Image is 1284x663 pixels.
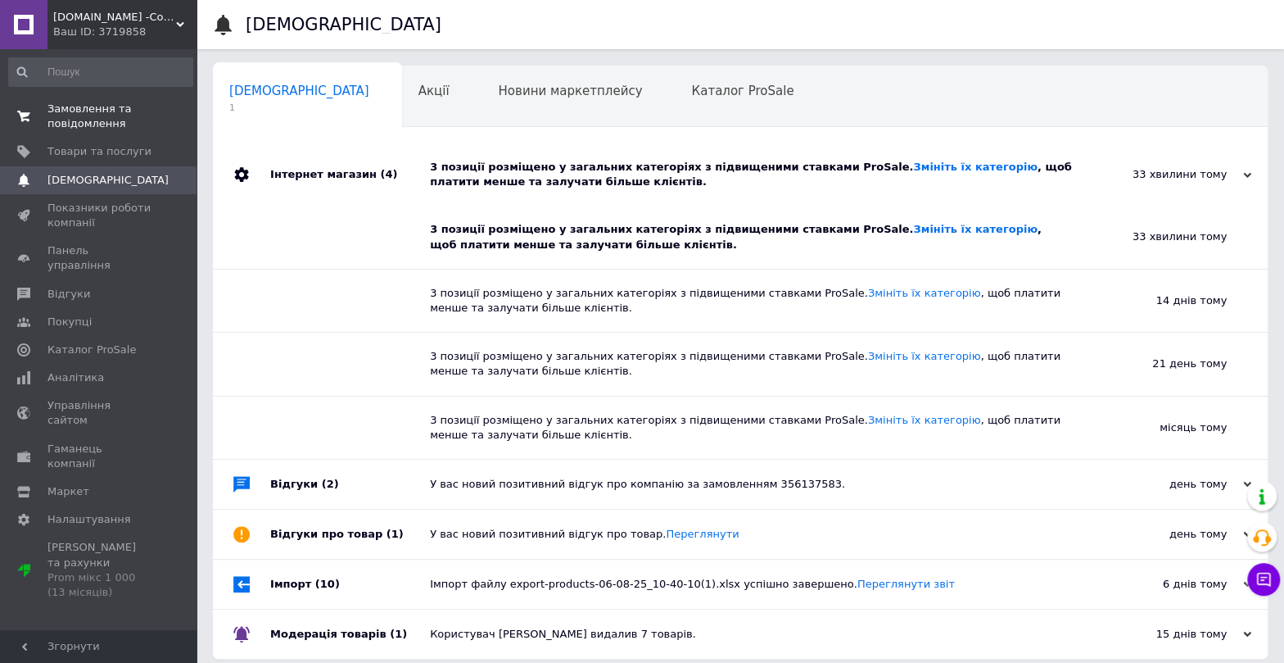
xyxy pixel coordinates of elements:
span: [DEMOGRAPHIC_DATA] [229,84,369,98]
a: Змініть їх категорію [868,350,981,362]
div: 3 позиції розміщено у загальних категоріях з підвищеними ставками ProSale. , щоб платити менше та... [430,222,1063,252]
div: 21 день тому [1063,333,1268,395]
span: Новини маркетплейсу [498,84,642,98]
a: Змініть їх категорію [913,223,1037,235]
span: Управління сайтом [47,398,151,428]
span: [DEMOGRAPHIC_DATA] [47,173,169,188]
div: Імпорт [270,560,430,609]
span: (10) [315,578,340,590]
span: Показники роботи компанії [47,201,151,230]
div: 15 днів тому [1087,627,1251,642]
span: Аналітика [47,370,104,385]
h1: [DEMOGRAPHIC_DATA] [246,15,441,34]
a: Змініть їх категорію [868,414,981,426]
div: Prom мікс 1 000 (13 місяців) [47,570,151,600]
span: (1) [387,528,404,540]
div: Відгуки [270,460,430,509]
span: Товари та послуги [47,144,151,159]
div: Інтернет магазин [270,143,430,206]
div: 14 днів тому [1063,270,1268,332]
button: Чат з покупцем [1247,563,1280,596]
div: 3 позиції розміщено у загальних категоріях з підвищеними ставками ProSale. , щоб платити менше та... [430,413,1063,443]
span: (4) [380,168,397,180]
span: (1) [390,628,407,640]
span: Маркет [47,484,89,499]
span: Відгуки [47,287,90,302]
div: Модерація товарів [270,610,430,659]
span: avtonomca.com.ua -Сонячні електростанції [53,10,176,25]
div: Імпорт файлу export-products-06-08-25_10-40-10(1).xlsx успішно завершено. [430,577,1087,592]
a: Переглянути [666,528,739,540]
div: Ваш ID: 3719858 [53,25,197,39]
span: 1 [229,102,369,114]
div: У вас новий позитивний відгук про товар. [430,527,1087,542]
div: 33 хвилини тому [1087,167,1251,182]
div: день тому [1087,477,1251,492]
div: день тому [1087,527,1251,542]
span: Каталог ProSale [47,343,136,357]
div: Користувач [PERSON_NAME] видалив 7 товарів. [430,627,1087,642]
span: (2) [322,478,339,490]
span: Покупці [47,315,92,329]
a: Змініть їх категорію [868,287,981,299]
div: У вас новий позитивний відгук про компанію за замовленням 356137583. [430,477,1087,492]
div: Відгуки про товар [270,510,430,559]
span: Замовлення та повідомлення [47,102,151,131]
input: Пошук [8,57,193,87]
div: 3 позиції розміщено у загальних категоріях з підвищеними ставками ProSale. , щоб платити менше та... [430,286,1063,316]
div: 33 хвилини тому [1063,206,1268,268]
a: Переглянути звіт [857,578,955,590]
span: Гаманець компанії [47,442,151,471]
div: 6 днів тому [1087,577,1251,592]
span: Панель управління [47,243,151,273]
div: 3 позиції розміщено у загальних категоріях з підвищеними ставками ProSale. , щоб платити менше та... [430,160,1087,189]
span: [PERSON_NAME] та рахунки [47,540,151,600]
span: Акції [418,84,450,98]
a: Змініть їх категорію [913,161,1037,173]
span: Каталог ProSale [691,84,793,98]
div: місяць тому [1063,397,1268,459]
div: 3 позиції розміщено у загальних категоріях з підвищеними ставками ProSale. , щоб платити менше та... [430,349,1063,379]
span: Налаштування [47,512,131,527]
